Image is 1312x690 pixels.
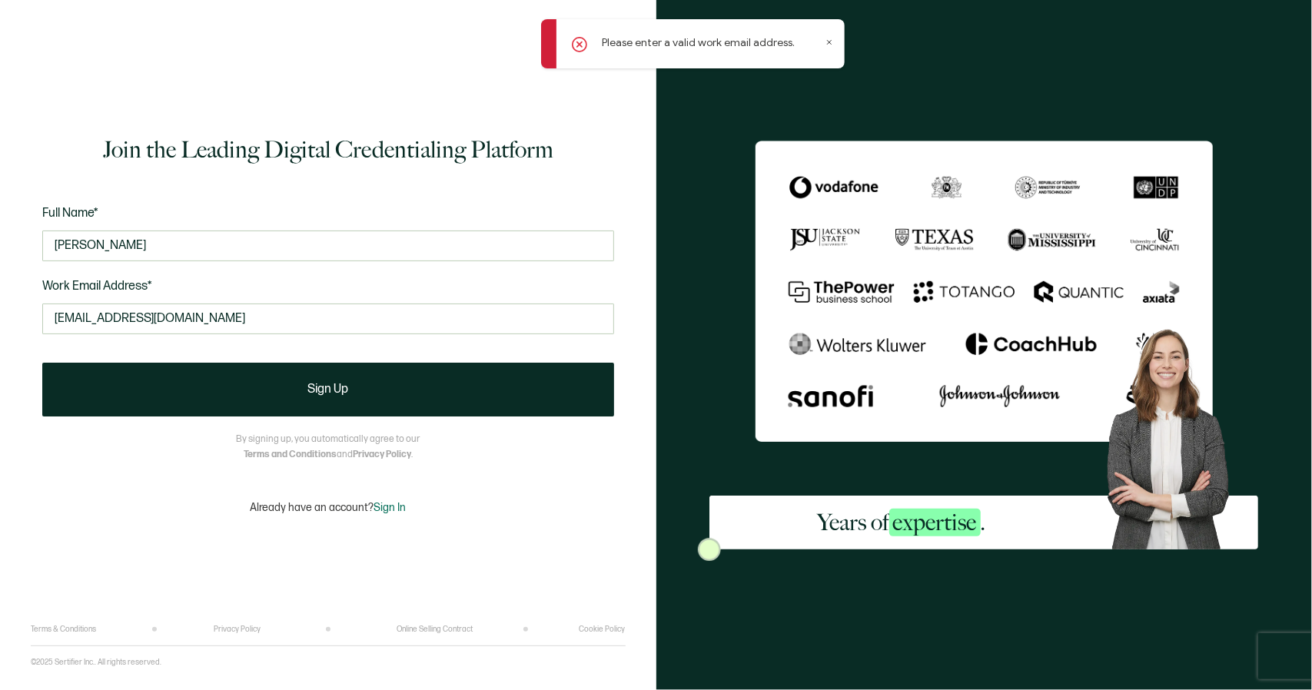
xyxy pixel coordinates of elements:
[42,279,152,294] span: Work Email Address*
[42,231,614,261] input: Jane Doe
[236,432,420,463] p: By signing up, you automatically agree to our and .
[250,501,406,514] p: Already have an account?
[31,625,96,634] a: Terms & Conditions
[889,509,981,536] span: expertise
[353,449,411,460] a: Privacy Policy
[42,363,614,416] button: Sign Up
[1094,318,1258,549] img: Sertifier Signup - Years of <span class="strong-h">expertise</span>. Hero
[42,206,98,221] span: Full Name*
[103,134,553,165] h1: Join the Leading Digital Credentialing Platform
[818,507,986,538] h2: Years of .
[579,625,625,634] a: Cookie Policy
[756,141,1213,442] img: Sertifier Signup - Years of <span class="strong-h">expertise</span>.
[307,383,348,396] span: Sign Up
[244,449,337,460] a: Terms and Conditions
[603,35,796,51] p: Please enter a valid work email address.
[698,538,721,561] img: Sertifier Signup
[397,625,473,634] a: Online Selling Contract
[42,304,614,334] input: Enter your work email address
[214,625,261,634] a: Privacy Policy
[31,658,161,667] p: ©2025 Sertifier Inc.. All rights reserved.
[374,501,406,514] span: Sign In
